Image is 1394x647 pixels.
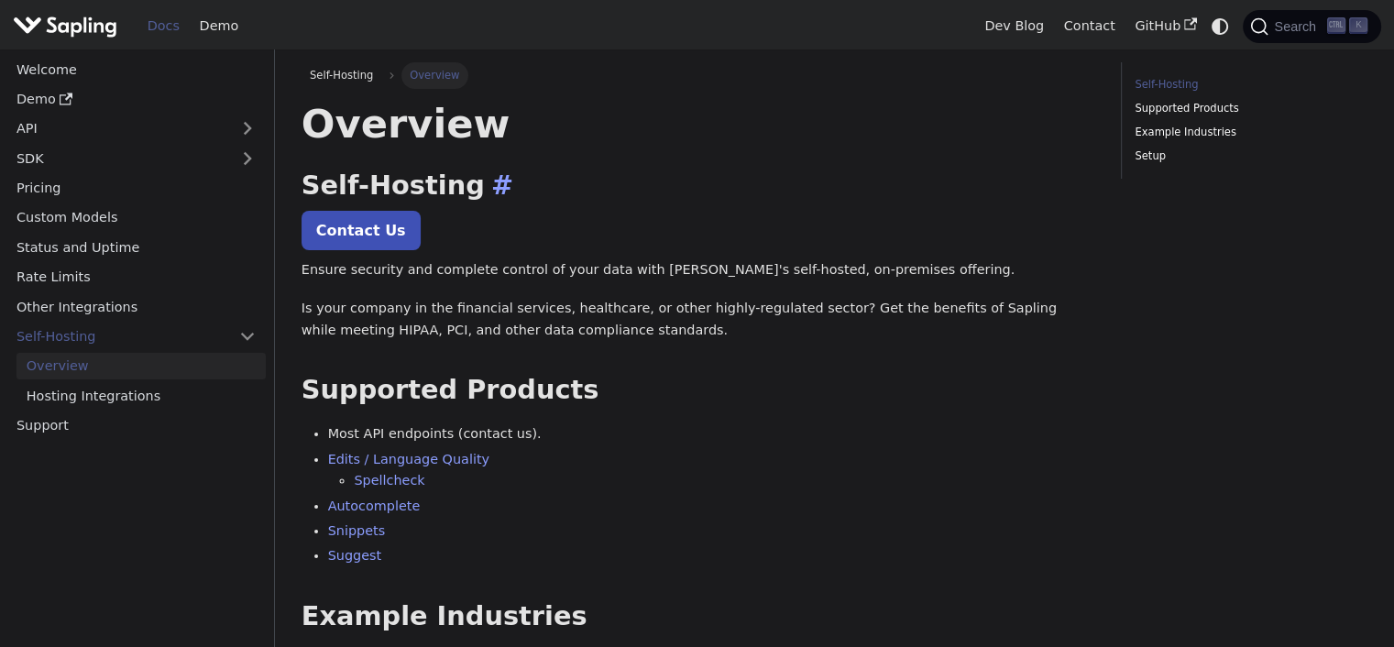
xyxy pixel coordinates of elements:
a: Rate Limits [6,264,266,291]
img: Sapling.ai [13,13,117,39]
button: Search (Ctrl+K) [1243,10,1380,43]
nav: Breadcrumbs [302,62,1094,88]
a: Docs [137,12,190,40]
kbd: K [1349,17,1367,34]
a: Welcome [6,56,266,82]
a: Status and Uptime [6,234,266,260]
p: Ensure security and complete control of your data with [PERSON_NAME]'s self-hosted, on-premises o... [302,259,1094,281]
li: Most API endpoints (contact us). [328,423,1095,445]
a: Support [6,412,266,439]
a: Self-Hosting [6,323,266,350]
h1: Overview [302,99,1094,148]
h2: Self-Hosting [302,170,1094,203]
a: Hosting Integrations [16,382,266,409]
a: Direct link to Self-Hosting [485,170,513,201]
span: Search [1268,19,1327,34]
p: Is your company in the financial services, healthcare, or other highly-regulated sector? Get the ... [302,298,1094,342]
a: Setup [1135,148,1361,165]
a: Contact Us [302,211,421,250]
button: Expand sidebar category 'API' [229,115,266,142]
a: Dev Blog [974,12,1053,40]
a: Demo [6,86,266,113]
button: Switch between dark and light mode (currently system mode) [1207,13,1234,39]
a: Sapling.ai [13,13,124,39]
a: Self-Hosting [1135,76,1361,93]
a: Spellcheck [354,473,424,488]
h2: Example Industries [302,600,1094,633]
a: Other Integrations [6,293,266,320]
a: Custom Models [6,204,266,231]
a: API [6,115,229,142]
button: Expand sidebar category 'SDK' [229,145,266,171]
h2: Supported Products [302,374,1094,407]
a: Example Industries [1135,124,1361,141]
a: Edits / Language Quality [328,452,489,466]
span: Overview [401,62,468,88]
a: Demo [190,12,248,40]
a: Snippets [328,523,386,538]
a: Contact [1054,12,1125,40]
a: GitHub [1125,12,1206,40]
a: SDK [6,145,229,171]
a: Pricing [6,175,266,202]
a: Supported Products [1135,100,1361,117]
a: Overview [16,353,266,379]
a: Autocomplete [328,499,421,513]
a: Suggest [328,548,382,563]
span: Self-Hosting [302,62,382,88]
